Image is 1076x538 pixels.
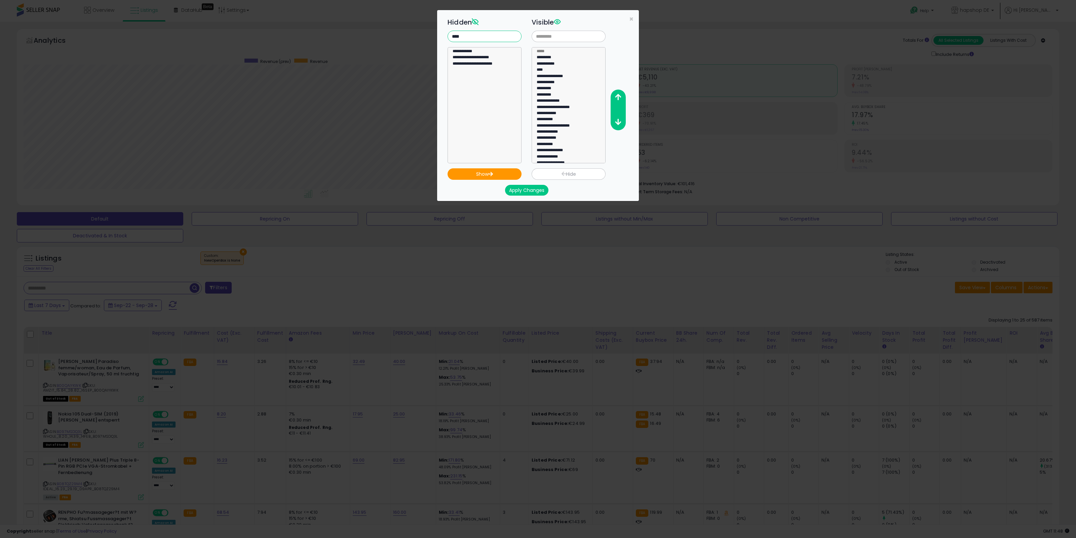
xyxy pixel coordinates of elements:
button: Hide [532,168,606,180]
button: Apply Changes [505,185,548,196]
h3: Hidden [448,17,522,27]
button: Show [448,168,522,180]
span: × [629,14,633,24]
h3: Visible [532,17,606,27]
